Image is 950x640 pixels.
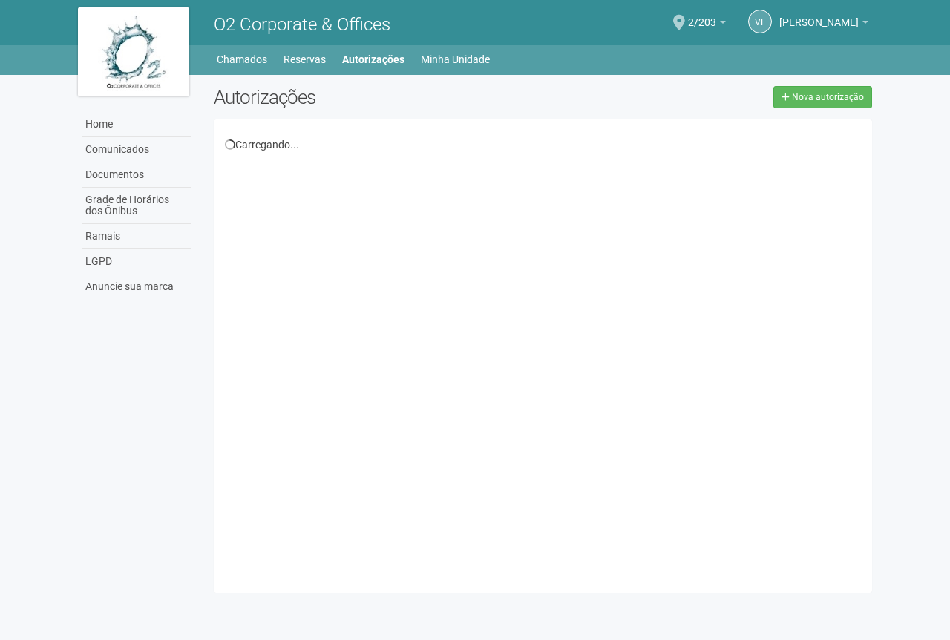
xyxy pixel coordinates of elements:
span: Vivian Félix [779,2,859,28]
span: O2 Corporate & Offices [214,14,390,35]
span: Nova autorização [792,92,864,102]
a: 2/203 [688,19,726,30]
div: Carregando... [225,138,861,151]
a: Chamados [217,49,267,70]
a: Home [82,112,191,137]
a: Autorizações [342,49,404,70]
span: 2/203 [688,2,716,28]
img: logo.jpg [78,7,189,96]
a: Minha Unidade [421,49,490,70]
a: Grade de Horários dos Ônibus [82,188,191,224]
a: Documentos [82,162,191,188]
a: [PERSON_NAME] [779,19,868,30]
a: Reservas [284,49,326,70]
a: Nova autorização [773,86,872,108]
h2: Autorizações [214,86,531,108]
a: Anuncie sua marca [82,274,191,299]
a: LGPD [82,249,191,274]
a: VF [748,10,772,33]
a: Ramais [82,224,191,249]
a: Comunicados [82,137,191,162]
